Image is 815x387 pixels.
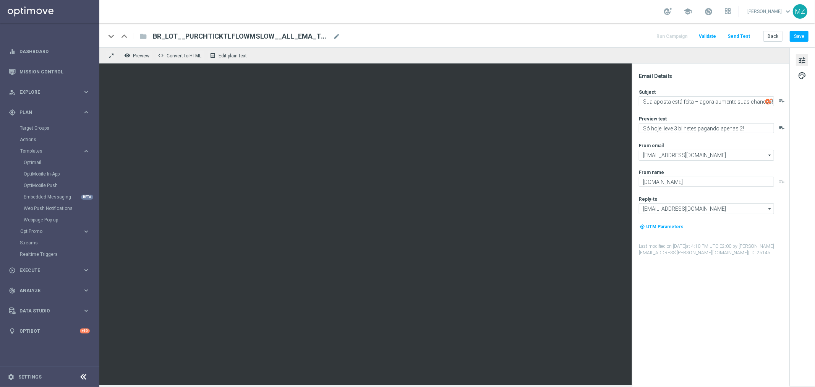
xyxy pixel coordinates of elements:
div: Actions [20,134,99,145]
button: Send Test [726,31,751,42]
span: Preview [133,53,149,59]
i: gps_fixed [9,109,16,116]
div: Embedded Messaging [24,191,99,203]
div: Data Studio keyboard_arrow_right [8,308,90,314]
button: tune [796,54,808,66]
i: remove_red_eye [124,52,130,59]
span: Analyze [19,288,83,293]
label: Preview text [639,116,667,122]
i: person_search [9,89,16,96]
div: +10 [80,328,90,333]
i: arrow_drop_down [766,204,774,214]
a: OptiMobile Push [24,182,79,189]
div: Webpage Pop-up [24,214,99,226]
i: keyboard_arrow_right [83,88,90,96]
div: Dashboard [9,41,90,62]
span: Execute [19,268,83,273]
div: OptiMobile Push [24,180,99,191]
span: Validate [699,34,716,39]
div: Data Studio [9,307,83,314]
a: Settings [18,375,42,379]
span: BR_LOT__PURCHTICKTLFLOWMSLOW__ALL_EMA_T&T_LT [153,32,330,41]
span: Plan [19,110,83,115]
div: Explore [9,89,83,96]
button: playlist_add [779,178,785,184]
div: Templates [20,149,83,153]
button: receipt Edit plain text [208,50,250,60]
a: Actions [20,137,79,143]
div: MZ [793,4,807,19]
div: Web Push Notifications [24,203,99,214]
button: Validate [698,31,717,42]
button: Templates keyboard_arrow_right [20,148,90,154]
button: OptiPromo keyboard_arrow_right [20,228,90,234]
span: OptiPromo [20,229,75,234]
div: Target Groups [20,122,99,134]
i: keyboard_arrow_right [83,307,90,314]
i: keyboard_arrow_right [83,267,90,274]
div: Realtime Triggers [20,249,99,260]
span: Data Studio [19,309,83,313]
button: remove_red_eye Preview [122,50,153,60]
div: Analyze [9,287,83,294]
input: Select [639,150,774,161]
span: Convert to HTML [167,53,201,59]
a: Realtime Triggers [20,251,79,257]
a: Optimail [24,159,79,166]
button: track_changes Analyze keyboard_arrow_right [8,288,90,294]
a: Webpage Pop-up [24,217,79,223]
button: equalizer Dashboard [8,49,90,55]
button: code Convert to HTML [156,50,205,60]
div: Mission Control [9,62,90,82]
i: track_changes [9,287,16,294]
div: Mission Control [8,69,90,75]
a: Streams [20,240,79,246]
a: OptiMobile In-App [24,171,79,177]
button: play_circle_outline Execute keyboard_arrow_right [8,267,90,273]
a: Dashboard [19,41,90,62]
span: Edit plain text [219,53,247,59]
button: Save [790,31,809,42]
button: my_location UTM Parameters [639,223,684,231]
label: Last modified on [DATE] at 4:10 PM UTC-02:00 by [PERSON_NAME][EMAIL_ADDRESS][PERSON_NAME][DOMAIN_... [639,243,789,256]
div: OptiPromo [20,226,99,237]
button: gps_fixed Plan keyboard_arrow_right [8,109,90,115]
span: UTM Parameters [646,224,684,229]
i: lightbulb [9,328,16,335]
div: OptiMobile In-App [24,168,99,180]
button: person_search Explore keyboard_arrow_right [8,89,90,95]
i: keyboard_arrow_right [83,287,90,294]
label: From name [639,169,664,176]
span: | ID: 25145 [748,250,770,255]
button: playlist_add [779,125,785,131]
i: arrow_drop_down [766,150,774,160]
label: Subject [639,89,656,95]
button: palette [796,69,808,81]
i: keyboard_arrow_right [83,228,90,235]
button: playlist_add [779,98,785,104]
button: lightbulb Optibot +10 [8,328,90,334]
div: Optibot [9,321,90,341]
a: [PERSON_NAME]keyboard_arrow_down [747,6,793,17]
a: Optibot [19,321,80,341]
i: receipt [210,52,216,59]
div: OptiPromo [20,229,83,234]
span: tune [798,55,806,65]
i: play_circle_outline [9,267,16,274]
img: optiGenie.svg [765,98,772,105]
span: palette [798,71,806,81]
i: keyboard_arrow_right [83,148,90,155]
i: my_location [640,224,645,229]
span: mode_edit [333,33,340,40]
